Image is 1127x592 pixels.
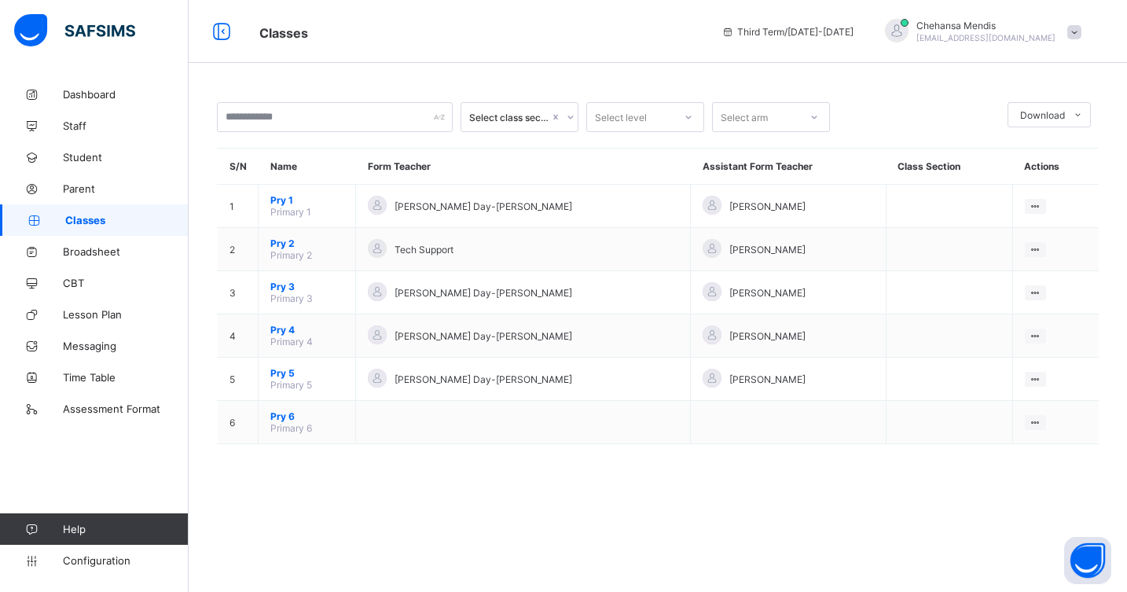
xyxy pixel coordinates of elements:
[63,277,189,289] span: CBT
[270,379,312,391] span: Primary 5
[218,149,259,185] th: S/N
[259,25,308,41] span: Classes
[259,149,356,185] th: Name
[691,149,887,185] th: Assistant Form Teacher
[218,185,259,228] td: 1
[886,149,1012,185] th: Class Section
[270,194,343,206] span: Pry 1
[270,206,311,218] span: Primary 1
[63,523,188,535] span: Help
[218,228,259,271] td: 2
[395,373,572,385] span: [PERSON_NAME] Day-[PERSON_NAME]
[395,287,572,299] span: [PERSON_NAME] Day-[PERSON_NAME]
[721,102,768,132] div: Select arm
[395,244,453,256] span: Tech Support
[63,245,189,258] span: Broadsheet
[729,244,806,256] span: [PERSON_NAME]
[218,401,259,444] td: 6
[63,120,189,132] span: Staff
[270,237,343,249] span: Pry 2
[63,151,189,164] span: Student
[916,20,1055,31] span: Chehansa Mendis
[63,182,189,195] span: Parent
[218,358,259,401] td: 5
[63,308,189,321] span: Lesson Plan
[595,102,647,132] div: Select level
[65,214,189,226] span: Classes
[869,19,1089,45] div: ChehansaMendis
[63,554,188,567] span: Configuration
[63,88,189,101] span: Dashboard
[721,26,854,38] span: session/term information
[1020,109,1065,121] span: Download
[395,330,572,342] span: [PERSON_NAME] Day-[PERSON_NAME]
[270,410,343,422] span: Pry 6
[63,371,189,384] span: Time Table
[395,200,572,212] span: [PERSON_NAME] Day-[PERSON_NAME]
[218,271,259,314] td: 3
[270,422,312,434] span: Primary 6
[270,367,343,379] span: Pry 5
[63,403,189,415] span: Assessment Format
[218,314,259,358] td: 4
[916,33,1055,42] span: [EMAIL_ADDRESS][DOMAIN_NAME]
[1012,149,1099,185] th: Actions
[270,336,313,347] span: Primary 4
[729,330,806,342] span: [PERSON_NAME]
[270,324,343,336] span: Pry 4
[270,249,312,261] span: Primary 2
[14,14,135,47] img: safsims
[270,292,313,304] span: Primary 3
[729,200,806,212] span: [PERSON_NAME]
[270,281,343,292] span: Pry 3
[469,112,549,123] div: Select class section
[729,373,806,385] span: [PERSON_NAME]
[356,149,691,185] th: Form Teacher
[729,287,806,299] span: [PERSON_NAME]
[1064,537,1111,584] button: Open asap
[63,340,189,352] span: Messaging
